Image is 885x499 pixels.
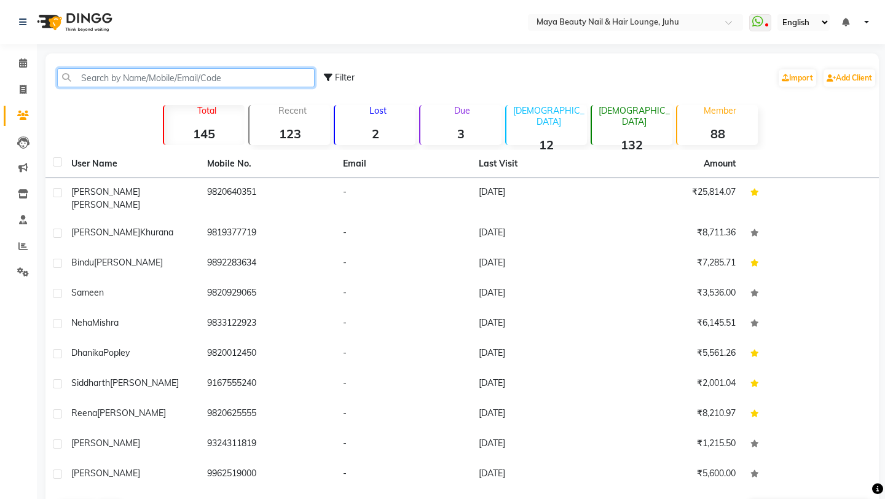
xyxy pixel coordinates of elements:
[71,377,110,388] span: Siddharth
[471,279,607,309] td: [DATE]
[200,150,336,178] th: Mobile No.
[511,105,587,127] p: [DEMOGRAPHIC_DATA]
[335,126,415,141] strong: 2
[169,105,245,116] p: Total
[779,69,816,87] a: Import
[336,309,471,339] td: -
[607,219,743,249] td: ₹8,711.36
[250,126,330,141] strong: 123
[824,69,875,87] a: Add Client
[31,5,116,39] img: logo
[200,460,336,490] td: 9962519000
[607,369,743,399] td: ₹2,001.04
[71,347,103,358] span: Dhanika
[103,347,130,358] span: Popley
[471,430,607,460] td: [DATE]
[336,279,471,309] td: -
[94,257,163,268] span: [PERSON_NAME]
[71,186,140,197] span: [PERSON_NAME]
[423,105,501,116] p: Due
[607,309,743,339] td: ₹6,145.51
[607,249,743,279] td: ₹7,285.71
[592,137,672,152] strong: 132
[71,438,140,449] span: [PERSON_NAME]
[71,317,92,328] span: Neha
[164,126,245,141] strong: 145
[200,178,336,219] td: 9820640351
[471,369,607,399] td: [DATE]
[607,399,743,430] td: ₹8,210.97
[200,339,336,369] td: 9820012450
[336,399,471,430] td: -
[607,460,743,490] td: ₹5,600.00
[200,279,336,309] td: 9820929065
[336,460,471,490] td: -
[140,227,173,238] span: Khurana
[471,219,607,249] td: [DATE]
[607,339,743,369] td: ₹5,561.26
[71,468,140,479] span: [PERSON_NAME]
[336,339,471,369] td: -
[471,339,607,369] td: [DATE]
[71,257,94,268] span: Bindu
[254,105,330,116] p: Recent
[97,407,166,418] span: [PERSON_NAME]
[71,287,104,298] span: Sameen
[336,219,471,249] td: -
[471,399,607,430] td: [DATE]
[92,317,119,328] span: Mishra
[200,430,336,460] td: 9324311819
[607,279,743,309] td: ₹3,536.00
[471,460,607,490] td: [DATE]
[471,150,607,178] th: Last Visit
[340,105,415,116] p: Lost
[200,399,336,430] td: 9820625555
[200,309,336,339] td: 9833122923
[682,105,758,116] p: Member
[336,249,471,279] td: -
[200,369,336,399] td: 9167555240
[71,199,140,210] span: [PERSON_NAME]
[471,178,607,219] td: [DATE]
[607,178,743,219] td: ₹25,814.07
[200,219,336,249] td: 9819377719
[336,369,471,399] td: -
[696,150,743,178] th: Amount
[607,430,743,460] td: ₹1,215.50
[336,178,471,219] td: -
[110,377,179,388] span: [PERSON_NAME]
[471,249,607,279] td: [DATE]
[57,68,315,87] input: Search by Name/Mobile/Email/Code
[335,72,355,83] span: Filter
[64,150,200,178] th: User Name
[336,150,471,178] th: Email
[420,126,501,141] strong: 3
[71,227,140,238] span: [PERSON_NAME]
[200,249,336,279] td: 9892283634
[471,309,607,339] td: [DATE]
[597,105,672,127] p: [DEMOGRAPHIC_DATA]
[336,430,471,460] td: -
[506,137,587,152] strong: 12
[677,126,758,141] strong: 88
[71,407,97,418] span: Reena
